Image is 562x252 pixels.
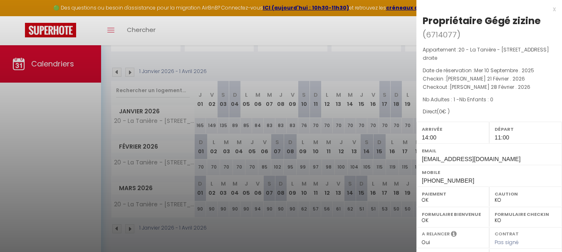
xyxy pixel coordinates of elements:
[495,210,557,218] label: Formulaire Checkin
[439,108,442,115] span: 0
[495,190,557,198] label: Caution
[423,96,493,103] span: Nb Adultes : 1 -
[422,134,436,141] span: 14:00
[423,29,460,40] span: ( )
[495,125,557,133] label: Départ
[422,147,557,155] label: Email
[423,66,556,75] p: Date de réservation :
[437,108,450,115] span: ( € )
[450,83,530,91] span: [PERSON_NAME] 28 Février . 2026
[474,67,534,74] span: Mer 10 Septembre . 2025
[423,75,556,83] p: Checkin :
[422,210,484,218] label: Formulaire Bienvenue
[422,125,484,133] label: Arrivée
[422,177,474,184] span: [PHONE_NUMBER]
[423,46,549,61] span: 20 - La Tanière - [STREET_ADDRESS] droite
[416,4,556,14] div: x
[426,29,457,40] span: 6714077
[423,46,556,62] p: Appartement :
[495,134,509,141] span: 11:00
[422,230,450,237] label: A relancer
[495,230,519,236] label: Contrat
[459,96,493,103] span: Nb Enfants : 0
[423,83,556,91] p: Checkout :
[422,156,520,162] span: [EMAIL_ADDRESS][DOMAIN_NAME]
[423,14,541,27] div: Propriétaire Gégé zizine
[422,168,557,176] label: Mobile
[495,239,519,246] span: Pas signé
[423,108,556,116] div: Direct
[422,190,484,198] label: Paiement
[451,230,457,240] i: Sélectionner OUI si vous souhaiter envoyer les séquences de messages post-checkout
[446,75,525,82] span: [PERSON_NAME] 21 Février . 2026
